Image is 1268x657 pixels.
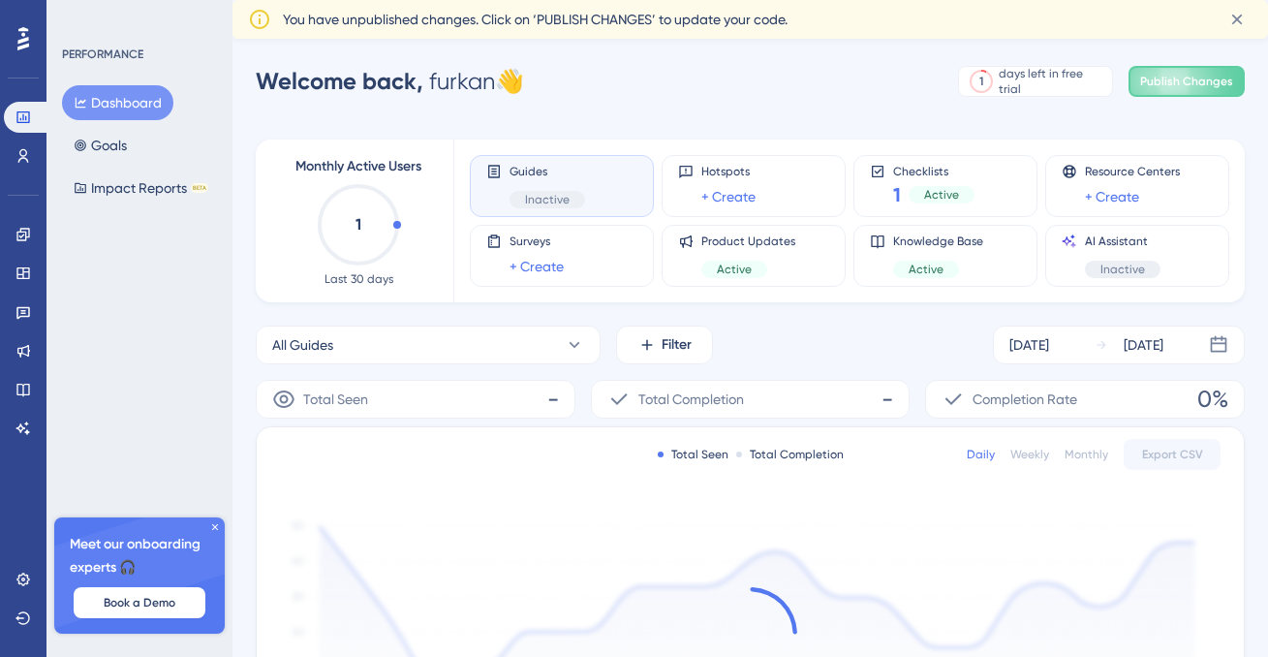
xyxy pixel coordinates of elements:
span: Active [924,187,959,203]
div: Total Completion [736,447,844,462]
span: Guides [510,164,585,179]
span: Welcome back, [256,67,423,95]
span: Inactive [1100,262,1145,277]
button: Dashboard [62,85,173,120]
span: Active [717,262,752,277]
div: PERFORMANCE [62,47,143,62]
span: Publish Changes [1140,74,1233,89]
span: Inactive [525,192,570,207]
div: Monthly [1065,447,1108,462]
span: You have unpublished changes. Click on ‘PUBLISH CHANGES’ to update your code. [283,8,788,31]
span: Active [909,262,943,277]
span: Total Completion [638,388,744,411]
div: [DATE] [1124,333,1163,357]
span: - [547,384,559,415]
span: Filter [662,333,692,357]
button: All Guides [256,326,601,364]
div: 1 [979,74,983,89]
div: furkan 👋 [256,66,524,97]
a: + Create [1085,185,1139,208]
span: Book a Demo [104,595,175,610]
span: Completion Rate [973,388,1077,411]
text: 1 [356,215,361,234]
span: Hotspots [701,164,756,179]
div: Total Seen [658,447,728,462]
span: Export CSV [1142,447,1203,462]
span: Product Updates [701,234,795,249]
button: Impact ReportsBETA [62,171,220,205]
button: Goals [62,128,139,163]
span: Meet our onboarding experts 🎧 [70,533,209,579]
span: All Guides [272,333,333,357]
a: + Create [510,255,564,278]
button: Book a Demo [74,587,205,618]
span: Monthly Active Users [295,155,421,178]
span: Knowledge Base [893,234,983,249]
span: Total Seen [303,388,368,411]
span: Resource Centers [1085,164,1180,179]
span: Surveys [510,234,564,249]
span: 0% [1197,384,1228,415]
div: BETA [191,183,208,193]
span: Last 30 days [325,271,393,287]
div: [DATE] [1009,333,1049,357]
button: Filter [616,326,713,364]
div: Weekly [1010,447,1049,462]
div: days left in free trial [999,66,1106,97]
button: Export CSV [1124,439,1221,470]
span: 1 [893,181,901,208]
button: Publish Changes [1129,66,1245,97]
span: - [881,384,893,415]
div: Daily [967,447,995,462]
span: AI Assistant [1085,234,1160,249]
span: Checklists [893,164,974,177]
a: + Create [701,185,756,208]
